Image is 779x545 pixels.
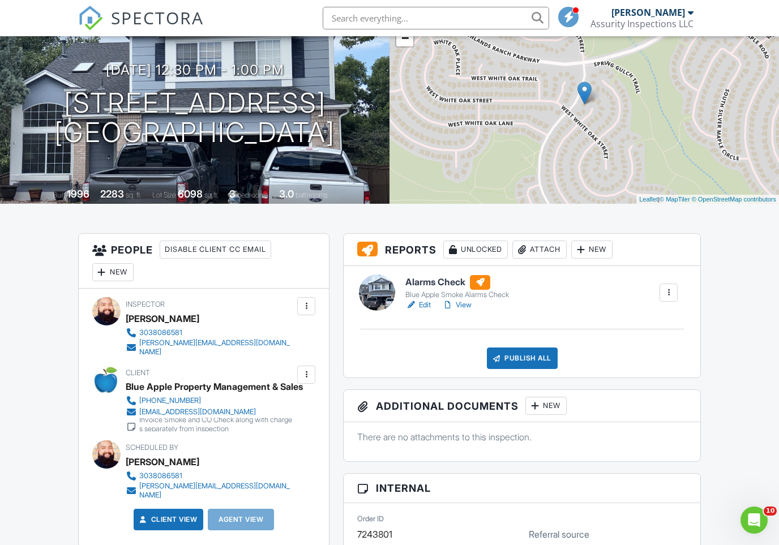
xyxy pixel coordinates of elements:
[590,18,694,29] div: Assurity Inspections LLC
[100,188,124,200] div: 2283
[296,191,328,199] span: bathrooms
[126,338,295,357] a: [PERSON_NAME][EMAIL_ADDRESS][DOMAIN_NAME]
[67,188,89,200] div: 1996
[126,191,142,199] span: sq. ft.
[139,407,256,417] div: [EMAIL_ADDRESS][DOMAIN_NAME]
[741,507,768,534] iframe: Intercom live chat
[178,188,203,200] div: 6098
[405,299,431,311] a: Edit
[529,528,589,540] label: Referral source
[611,7,685,18] div: [PERSON_NAME]
[571,241,613,259] div: New
[139,415,295,434] div: Invoice Smoke and CO Check along with charges separately from inspection
[126,378,303,395] div: Blue Apple Property Management & Sales
[139,482,295,500] div: [PERSON_NAME][EMAIL_ADDRESS][DOMAIN_NAME]
[405,275,509,300] a: Alarms Check Blue Apple Smoke Alarms Check
[139,338,295,357] div: [PERSON_NAME][EMAIL_ADDRESS][DOMAIN_NAME]
[126,443,178,452] span: Scheduled By
[139,471,182,480] div: 3038086581
[525,397,567,415] div: New
[764,507,777,516] span: 10
[126,300,165,308] span: Inspector
[512,241,567,259] div: Attach
[237,191,268,199] span: bedrooms
[54,88,335,148] h1: [STREET_ADDRESS] [GEOGRAPHIC_DATA]
[126,395,295,406] a: [PHONE_NUMBER]
[126,310,199,327] div: [PERSON_NAME]
[126,406,295,418] a: [EMAIL_ADDRESS][DOMAIN_NAME]
[78,15,204,39] a: SPECTORA
[160,241,271,259] div: Disable Client CC Email
[357,431,687,443] p: There are no attachments to this inspection.
[152,191,176,199] span: Lot Size
[487,347,558,369] div: Publish All
[126,453,199,470] div: [PERSON_NAME]
[138,514,198,525] a: Client View
[139,396,201,405] div: [PHONE_NUMBER]
[323,7,549,29] input: Search everything...
[344,234,700,266] h3: Reports
[405,275,509,290] h6: Alarms Check
[357,514,384,524] label: Order ID
[204,191,219,199] span: sq.ft.
[79,234,329,289] h3: People
[442,299,472,311] a: View
[111,6,204,29] span: SPECTORA
[405,290,509,299] div: Blue Apple Smoke Alarms Check
[692,196,776,203] a: © OpenStreetMap contributors
[92,263,134,281] div: New
[229,188,236,200] div: 3
[279,188,294,200] div: 3.0
[53,191,65,199] span: Built
[126,327,295,338] a: 3038086581
[344,390,700,422] h3: Additional Documents
[78,6,103,31] img: The Best Home Inspection Software - Spectora
[443,241,508,259] div: Unlocked
[344,474,700,503] h3: Internal
[126,482,295,500] a: [PERSON_NAME][EMAIL_ADDRESS][DOMAIN_NAME]
[660,196,690,203] a: © MapTiler
[639,196,658,203] a: Leaflet
[636,195,779,204] div: |
[126,470,295,482] a: 3038086581
[139,328,182,337] div: 3038086581
[126,368,150,377] span: Client
[106,62,284,78] h3: [DATE] 12:30 pm - 1:00 pm
[396,29,413,46] a: Zoom out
